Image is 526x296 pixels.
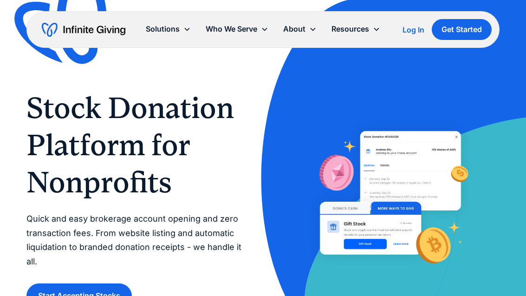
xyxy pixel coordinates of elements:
div: Log In [403,26,424,33]
a: Get Started [432,19,492,40]
div: Resources [324,19,388,39]
div: Solutions [146,23,180,35]
h1: Stock Donation Platform for Nonprofits [26,89,245,201]
div: Who We Serve [198,19,276,39]
a: home [42,22,125,37]
div: About [276,19,324,39]
div: About [283,23,305,35]
div: Who We Serve [206,23,257,35]
div: Resources [331,23,369,35]
div: Solutions [138,19,198,39]
img: With Infinite Giving’s stock donation platform, it’s easy for donors to give stock to your nonpro... [306,118,474,280]
p: Quick and easy brokerage account opening and zero transaction fees. From website listing and auto... [26,212,245,269]
a: Log In [403,24,424,35]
